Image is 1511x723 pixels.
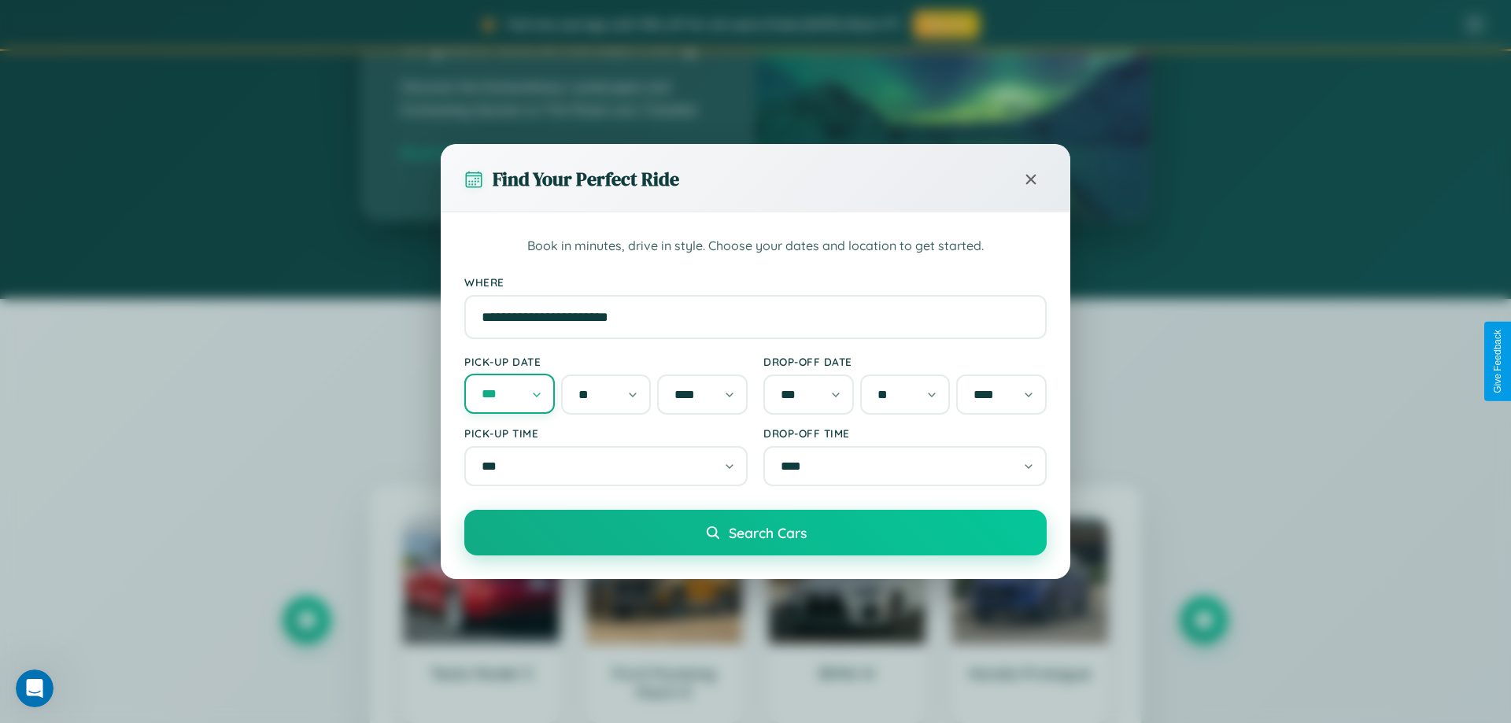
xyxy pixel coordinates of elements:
label: Drop-off Time [763,426,1047,440]
label: Where [464,275,1047,289]
button: Search Cars [464,510,1047,555]
p: Book in minutes, drive in style. Choose your dates and location to get started. [464,236,1047,256]
label: Pick-up Time [464,426,748,440]
label: Pick-up Date [464,355,748,368]
h3: Find Your Perfect Ride [493,166,679,192]
label: Drop-off Date [763,355,1047,368]
span: Search Cars [729,524,807,541]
